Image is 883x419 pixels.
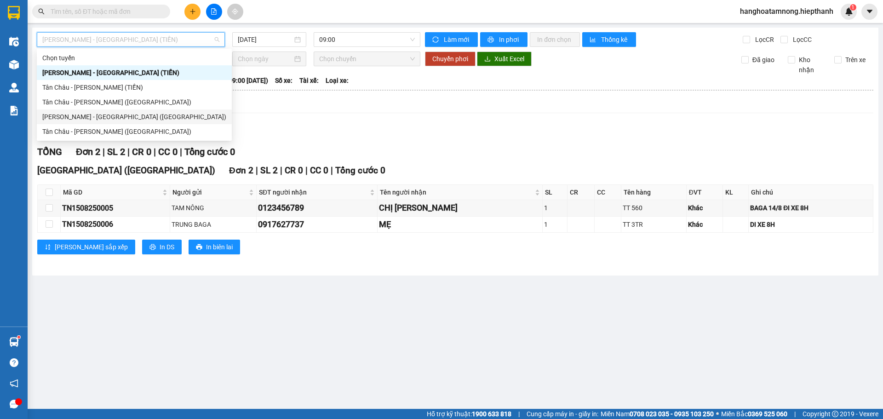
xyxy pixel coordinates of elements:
span: | [331,165,333,176]
span: printer [149,244,156,251]
td: 0917627737 [257,217,378,233]
span: Tên người nhận [380,187,533,197]
span: Đơn 2 [229,165,253,176]
b: Công Ty xe khách HIỆP THÀNH [31,7,107,63]
button: Chuyển phơi [425,52,476,66]
span: Lọc CC [789,34,813,45]
span: printer [487,36,495,44]
span: Mã GD [63,187,161,197]
td: TN1508250006 [61,217,170,233]
div: Khác [688,219,721,230]
span: Làm mới [444,34,470,45]
span: In DS [160,242,174,252]
td: CHỊ PHƯƠNG [378,200,543,216]
span: notification [10,379,18,388]
span: In phơi [499,34,520,45]
span: Đã giao [749,55,778,65]
img: solution-icon [9,106,19,115]
img: warehouse-icon [9,83,19,92]
div: 1 [544,203,566,213]
span: bar-chart [590,36,597,44]
th: KL [723,185,749,200]
div: TN1508250005 [62,202,168,214]
button: downloadXuất Excel [477,52,532,66]
div: Tân Châu - [PERSON_NAME] (TIỀN) [42,82,226,92]
th: Tên hàng [621,185,686,200]
span: Cung cấp máy in - giấy in: [527,409,598,419]
span: Lọc CR [751,34,775,45]
button: syncLàm mới [425,32,478,47]
div: [PERSON_NAME] - [GEOGRAPHIC_DATA] (TIỀN) [42,68,226,78]
span: | [280,165,282,176]
th: SL [543,185,568,200]
span: TỔNG [37,146,62,157]
input: Tìm tên, số ĐT hoặc mã đơn [51,6,159,17]
span: Tài xế: [299,75,319,86]
sup: 1 [850,4,856,11]
div: Tân Châu - [PERSON_NAME] ([GEOGRAPHIC_DATA]) [42,126,226,137]
span: | [154,146,156,157]
span: 1 [851,4,854,11]
span: Người gửi [172,187,247,197]
span: question-circle [10,358,18,367]
span: | [518,409,520,419]
span: SL 2 [260,165,278,176]
span: | [103,146,105,157]
button: printerIn DS [142,240,182,254]
span: aim [232,8,238,15]
span: hanghoatamnong.hiepthanh [733,6,841,17]
button: printerIn biên lai [189,240,240,254]
span: printer [196,244,202,251]
input: 15/08/2025 [238,34,292,45]
span: SL 2 [107,146,125,157]
span: download [484,56,491,63]
span: Chọn chuyến [319,52,415,66]
span: ⚪️ [716,412,719,416]
span: [GEOGRAPHIC_DATA] ([GEOGRAPHIC_DATA]) [37,165,215,176]
span: In biên lai [206,242,233,252]
span: Xuất Excel [494,54,524,64]
span: Số xe: [275,75,292,86]
div: TT 560 [623,203,684,213]
span: Tổng cước 0 [335,165,385,176]
h2: TN1508250010 [5,66,74,81]
button: bar-chartThống kê [582,32,636,47]
button: sort-ascending[PERSON_NAME] sắp xếp [37,240,135,254]
span: search [38,8,45,15]
td: TN1508250005 [61,200,170,216]
span: | [794,409,796,419]
h2: VP Nhận: [GEOGRAPHIC_DATA] [52,66,239,124]
button: caret-down [861,4,877,20]
div: TT 3TR [623,219,684,230]
th: CC [595,185,622,200]
div: TAM NÔNG [172,203,255,213]
span: Kho nhận [795,55,827,75]
div: [PERSON_NAME] - [GEOGRAPHIC_DATA] ([GEOGRAPHIC_DATA]) [42,112,226,122]
span: | [305,165,308,176]
span: Chuyến: (09:00 [DATE]) [201,75,268,86]
span: Đơn 2 [76,146,100,157]
div: TRUNG BAGA [172,219,255,230]
button: plus [184,4,201,20]
button: file-add [206,4,222,20]
strong: 0708 023 035 - 0935 103 250 [630,410,714,418]
img: icon-new-feature [845,7,853,16]
span: CC 0 [310,165,328,176]
div: Chọn tuyến [42,53,226,63]
span: CC 0 [158,146,178,157]
span: Miền Nam [601,409,714,419]
span: | [180,146,182,157]
span: Hỗ trợ kỹ thuật: [427,409,511,419]
span: 09:00 [319,33,415,46]
div: Tân Châu - Hồ Chí Minh (Giường) [37,95,232,109]
span: [PERSON_NAME] sắp xếp [55,242,128,252]
span: plus [189,8,196,15]
span: Thống kê [601,34,629,45]
div: Hồ Chí Minh - Tân Châu (TIỀN) [37,65,232,80]
span: caret-down [866,7,874,16]
span: Loại xe: [326,75,349,86]
td: 0123456789 [257,200,378,216]
div: CHỊ [PERSON_NAME] [379,201,541,214]
img: warehouse-icon [9,337,19,347]
div: 1 [544,219,566,230]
